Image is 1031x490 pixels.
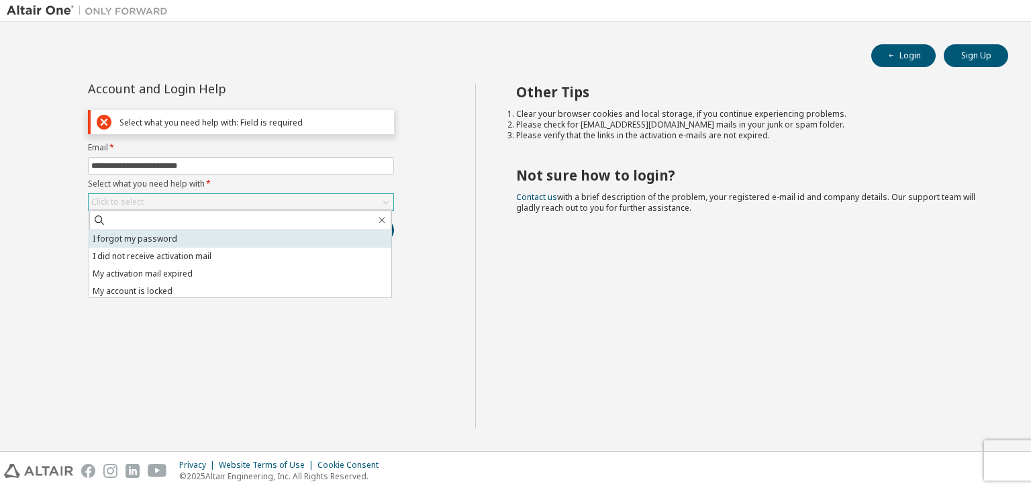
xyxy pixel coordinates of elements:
[516,119,985,130] li: Please check for [EMAIL_ADDRESS][DOMAIN_NAME] mails in your junk or spam folder.
[516,109,985,119] li: Clear your browser cookies and local storage, if you continue experiencing problems.
[88,83,333,94] div: Account and Login Help
[126,464,140,478] img: linkedin.svg
[516,166,985,184] h2: Not sure how to login?
[179,460,219,471] div: Privacy
[179,471,387,482] p: © 2025 Altair Engineering, Inc. All Rights Reserved.
[89,230,391,248] li: I forgot my password
[119,117,388,128] div: Select what you need help with: Field is required
[317,460,387,471] div: Cookie Consent
[219,460,317,471] div: Website Terms of Use
[91,197,144,207] div: Click to select
[88,179,394,189] label: Select what you need help with
[516,191,975,213] span: with a brief description of the problem, your registered e-mail id and company details. Our suppo...
[871,44,936,67] button: Login
[7,4,175,17] img: Altair One
[88,142,394,153] label: Email
[516,191,557,203] a: Contact us
[4,464,73,478] img: altair_logo.svg
[944,44,1008,67] button: Sign Up
[103,464,117,478] img: instagram.svg
[148,464,167,478] img: youtube.svg
[89,194,393,210] div: Click to select
[516,83,985,101] h2: Other Tips
[516,130,985,141] li: Please verify that the links in the activation e-mails are not expired.
[81,464,95,478] img: facebook.svg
